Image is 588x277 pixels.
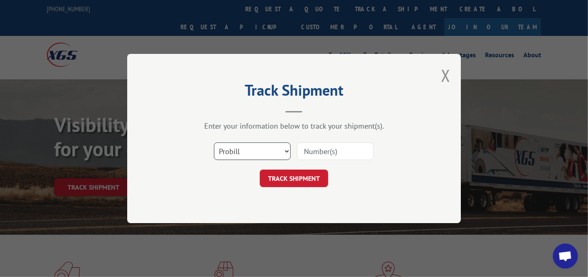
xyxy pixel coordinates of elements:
button: Close modal [441,64,450,86]
h2: Track Shipment [169,84,419,100]
input: Number(s) [297,142,374,160]
div: Open chat [553,244,578,269]
div: Enter your information below to track your shipment(s). [169,121,419,131]
button: TRACK SHIPMENT [260,170,328,187]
